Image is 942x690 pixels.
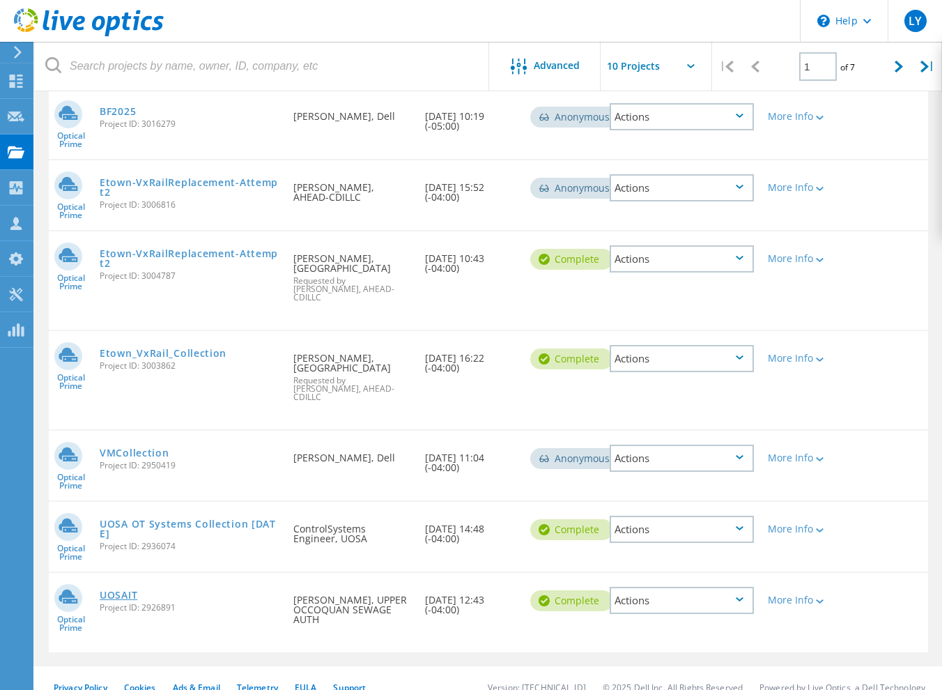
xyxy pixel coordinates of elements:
div: Complete [530,348,613,369]
a: VMCollection [100,448,169,458]
div: [DATE] 11:04 (-04:00) [418,431,523,486]
span: Optical Prime [49,374,93,390]
span: LY [909,15,921,26]
span: Project ID: 2926891 [100,604,279,612]
span: of 7 [840,61,855,73]
span: Optical Prime [49,615,93,632]
span: Optical Prime [49,203,93,220]
div: Actions [610,516,754,543]
span: Project ID: 3003862 [100,362,279,370]
div: [PERSON_NAME], AHEAD-CDILLC [286,160,418,216]
input: Search projects by name, owner, ID, company, etc [35,42,490,91]
span: Project ID: 3016279 [100,120,279,128]
svg: \n [817,15,830,27]
a: BF2025 [100,107,136,116]
div: Actions [610,174,754,201]
div: [DATE] 10:43 (-04:00) [418,231,523,287]
div: [PERSON_NAME], Dell [286,431,418,477]
div: | [913,42,942,91]
div: [DATE] 16:22 (-04:00) [418,331,523,387]
span: Optical Prime [49,274,93,291]
span: Requested by [PERSON_NAME], AHEAD-CDILLC [293,277,411,302]
div: ControlSystems Engineer, UOSA [286,502,418,558]
span: Optical Prime [49,132,93,148]
a: UOSAIT [100,590,137,600]
div: [DATE] 10:19 (-05:00) [418,89,523,145]
a: Etown-VxRailReplacement-Attempt2 [100,178,279,197]
a: Live Optics Dashboard [14,29,164,39]
div: | [712,42,741,91]
span: Optical Prime [49,473,93,490]
div: More Info [768,353,824,363]
div: More Info [768,183,824,192]
div: Complete [530,590,613,611]
span: Project ID: 3006816 [100,201,279,209]
div: Complete [530,519,613,540]
div: Anonymous [530,178,624,199]
a: Etown_VxRail_Collection [100,348,226,358]
div: [DATE] 15:52 (-04:00) [418,160,523,216]
div: More Info [768,595,824,605]
span: Project ID: 2950419 [100,461,279,470]
div: Anonymous [530,448,624,469]
div: More Info [768,112,824,121]
div: [PERSON_NAME], Dell [286,89,418,135]
div: Anonymous [530,107,624,128]
div: Actions [610,103,754,130]
a: Etown-VxRailReplacement-Attempt2 [100,249,279,268]
div: More Info [768,453,824,463]
div: Actions [610,587,754,614]
div: Actions [610,345,754,372]
div: Actions [610,445,754,472]
div: Complete [530,249,613,270]
span: Requested by [PERSON_NAME], AHEAD-CDILLC [293,376,411,401]
div: [PERSON_NAME], UPPER OCCOQUAN SEWAGE AUTH [286,573,418,638]
div: [PERSON_NAME], [GEOGRAPHIC_DATA] [286,331,418,415]
span: Project ID: 3004787 [100,272,279,280]
div: More Info [768,254,824,263]
span: Project ID: 2936074 [100,542,279,551]
span: Optical Prime [49,544,93,561]
div: [DATE] 12:43 (-04:00) [418,573,523,629]
a: UOSA OT Systems Collection [DATE] [100,519,279,539]
div: Actions [610,245,754,273]
div: [PERSON_NAME], [GEOGRAPHIC_DATA] [286,231,418,316]
div: More Info [768,524,824,534]
span: Advanced [534,61,580,70]
div: [DATE] 14:48 (-04:00) [418,502,523,558]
